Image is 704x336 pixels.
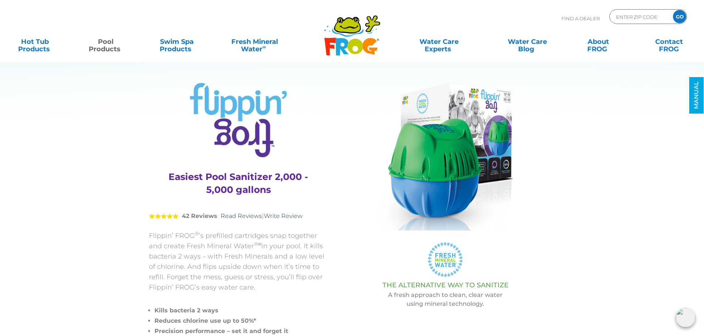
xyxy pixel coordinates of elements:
li: Kills bacteria 2 ways [154,305,328,316]
a: Water CareExperts [394,34,484,49]
a: Swim SpaProducts [149,34,204,49]
sup: ∞ [262,44,266,50]
h3: THE ALTERNATIVE WAY TO SANITIZE [347,281,544,289]
sup: ®∞ [254,241,262,247]
div: | [149,202,328,231]
img: Product Flippin Frog [377,83,513,231]
strong: 42 Reviews [182,212,217,219]
a: Read Reviews [221,212,262,219]
input: GO [673,10,686,23]
sup: ® [195,231,199,236]
a: AboutFROG [571,34,626,49]
a: ContactFROG [642,34,697,49]
a: PoolProducts [78,34,133,49]
a: Hot TubProducts [7,34,62,49]
h3: Easiest Pool Sanitizer 2,000 - 5,000 gallons [158,170,319,196]
a: Water CareBlog [500,34,555,49]
a: Fresh MineralWater∞ [220,34,289,49]
p: Find A Dealer [561,9,600,28]
li: Reduces chlorine use up to 50%* [154,316,328,326]
span: 5 [149,213,178,219]
a: MANUAL [689,77,704,114]
p: A fresh approach to clean, clear water using mineral technology. [347,291,544,308]
img: openIcon [676,308,695,327]
img: Product Logo [190,83,287,157]
input: Zip Code Form [615,11,665,22]
p: Flippin’ FROG ’s prefilled cartridges snap together and create Fresh Mineral Water in your pool. ... [149,231,328,292]
a: Write Review [264,212,303,219]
